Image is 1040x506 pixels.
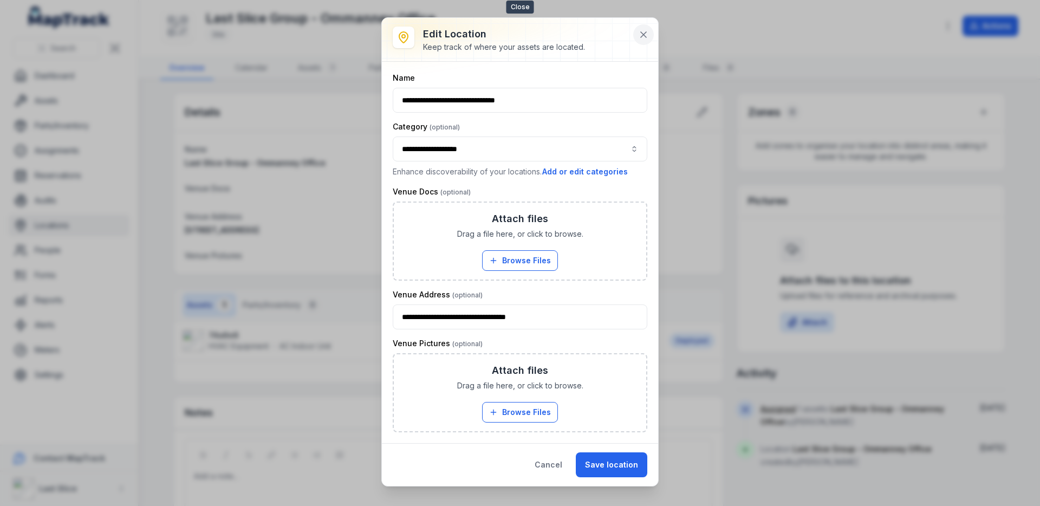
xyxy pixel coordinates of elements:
span: Drag a file here, or click to browse. [457,229,583,239]
label: Venue Pictures [393,338,483,349]
label: Name [393,73,415,83]
div: Keep track of where your assets are located. [423,42,585,53]
p: Enhance discoverability of your locations. [393,166,647,178]
button: Browse Files [482,250,558,271]
h3: Edit location [423,27,585,42]
h3: Attach files [492,363,548,378]
h3: Attach files [492,211,548,226]
label: Category [393,121,460,132]
span: Drag a file here, or click to browse. [457,380,583,391]
label: Venue Docs [393,186,471,197]
button: Save location [576,452,647,477]
label: Venue Address [393,289,483,300]
span: Close [506,1,534,14]
button: Browse Files [482,402,558,423]
button: Add or edit categories [542,166,628,178]
button: Cancel [525,452,571,477]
